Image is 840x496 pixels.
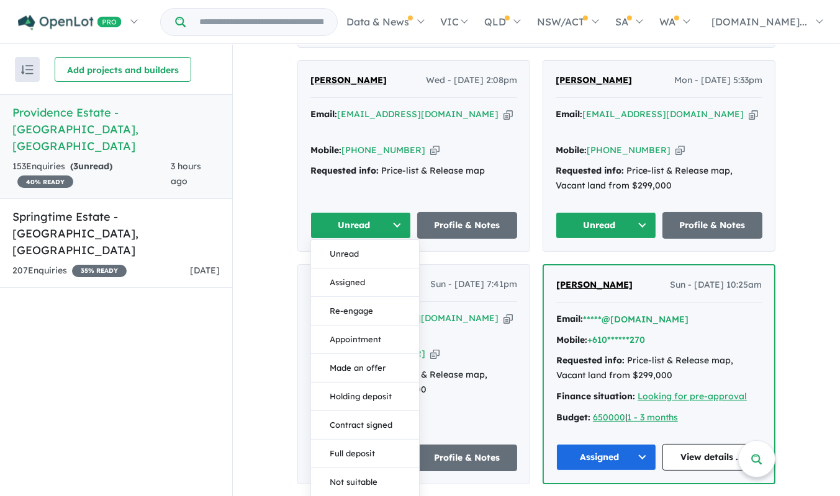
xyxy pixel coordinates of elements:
[70,161,112,172] strong: ( unread)
[749,108,758,121] button: Copy
[12,208,220,259] h5: Springtime Estate - [GEOGRAPHIC_DATA] , [GEOGRAPHIC_DATA]
[556,334,587,345] strong: Mobile:
[556,412,590,423] strong: Budget:
[556,165,624,176] strong: Requested info:
[430,277,517,292] span: Sun - [DATE] 7:41pm
[670,278,762,293] span: Sun - [DATE] 10:25am
[556,108,582,120] strong: Email:
[627,412,678,423] a: 1 - 3 months
[556,410,762,425] div: |
[310,73,387,88] a: [PERSON_NAME]
[310,212,411,239] button: Unread
[556,444,656,471] button: Assigned
[556,355,625,366] strong: Requested info:
[310,165,379,176] strong: Requested info:
[582,108,744,120] a: [EMAIL_ADDRESS][DOMAIN_NAME]
[310,108,337,120] strong: Email:
[171,161,201,187] span: 3 hours ago
[12,104,220,154] h5: Providence Estate - [GEOGRAPHIC_DATA] , [GEOGRAPHIC_DATA]
[21,65,34,74] img: sort.svg
[12,159,171,189] div: 153 Enquir ies
[504,108,513,121] button: Copy
[417,212,518,239] a: Profile & Notes
[556,278,633,293] a: [PERSON_NAME]
[556,391,635,402] strong: Finance situation:
[311,240,419,268] button: Unread
[711,15,807,28] span: [DOMAIN_NAME]...
[556,279,633,290] span: [PERSON_NAME]
[337,108,499,120] a: [EMAIL_ADDRESS][DOMAIN_NAME]
[556,74,632,86] span: [PERSON_NAME]
[18,15,122,30] img: Openlot PRO Logo White
[188,9,335,35] input: Try estate name, suburb, builder or developer
[55,57,191,82] button: Add projects and builders
[556,73,632,88] a: [PERSON_NAME]
[72,265,127,277] span: 35 % READY
[17,175,73,188] span: 40 % READY
[190,265,220,276] span: [DATE]
[73,161,78,172] span: 3
[662,212,763,239] a: Profile & Notes
[504,312,513,325] button: Copy
[556,313,583,324] strong: Email:
[311,411,419,440] button: Contract signed
[430,347,440,360] button: Copy
[593,412,625,423] a: 650000
[311,383,419,411] button: Holding deposit
[311,325,419,354] button: Appointment
[417,445,518,471] a: Profile & Notes
[341,144,425,156] a: [PHONE_NUMBER]
[675,144,685,157] button: Copy
[311,354,419,383] button: Made an offer
[556,164,762,193] div: Price-list & Release map, Vacant land from $299,000
[310,164,517,179] div: Price-list & Release map
[587,144,671,156] a: [PHONE_NUMBER]
[638,391,747,402] a: Looking for pre-approval
[556,353,762,383] div: Price-list & Release map, Vacant land from $299,000
[310,144,341,156] strong: Mobile:
[662,444,762,471] a: View details ...
[311,268,419,297] button: Assigned
[556,212,656,239] button: Unread
[430,144,440,157] button: Copy
[12,263,127,278] div: 207 Enquir ies
[674,73,762,88] span: Mon - [DATE] 5:33pm
[426,73,517,88] span: Wed - [DATE] 2:08pm
[311,297,419,325] button: Re-engage
[311,440,419,468] button: Full deposit
[556,144,587,156] strong: Mobile:
[310,74,387,86] span: [PERSON_NAME]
